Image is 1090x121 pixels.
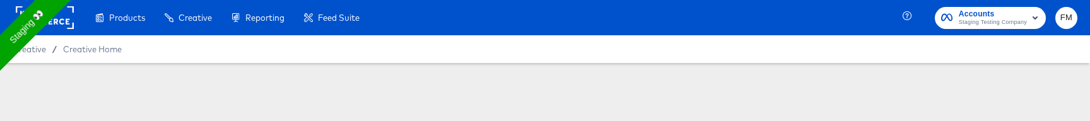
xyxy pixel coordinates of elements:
button: AccountsStaging Testing Company [935,7,1046,29]
button: FM [1055,7,1077,29]
span: Accounts [959,8,1027,21]
span: Products [109,13,145,23]
span: Creative [179,13,212,23]
span: Feed Suite [318,13,360,23]
span: Staging Testing Company [959,18,1027,28]
span: / [46,44,63,54]
span: Creative [13,44,46,54]
span: Reporting [245,13,284,23]
a: Creative Home [63,44,122,54]
span: FM [1060,11,1072,25]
